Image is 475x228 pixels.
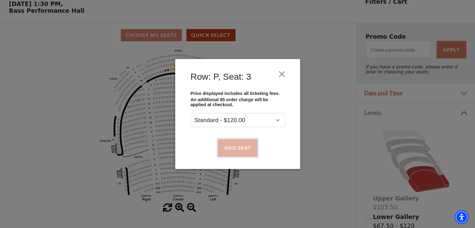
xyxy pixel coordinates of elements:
p: An additional $5 order charge will be applied at checkout. [190,97,285,107]
h4: Row: P, Seat: 3 [190,71,251,82]
button: Add Seat [217,139,257,156]
button: Close [276,68,288,80]
div: Accessibility Menu [455,210,468,224]
p: Price displayed includes all ticketing fees. [190,91,285,96]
